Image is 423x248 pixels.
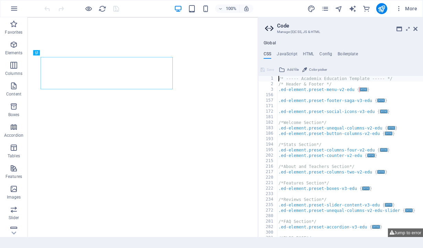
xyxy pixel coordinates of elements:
div: 186 [258,131,278,136]
div: 182 [258,120,278,125]
p: Tables [8,153,20,159]
span: ... [385,203,392,207]
div: 183 [258,125,278,131]
h4: HTML [303,52,314,59]
div: 3 [258,87,278,92]
p: Content [6,91,21,97]
h6: 100% [225,4,236,13]
div: 300 [258,230,278,235]
i: Design (Ctrl+Alt+Y) [307,5,315,13]
span: ... [372,225,380,229]
i: Reload page [98,5,106,13]
i: On resize automatically adjust zoom level to fit chosen device. [243,5,250,12]
span: Color picker [309,66,327,74]
h3: Manage (S)CSS, JS & HTML [277,29,404,35]
div: 282 [258,224,278,230]
div: 216 [258,164,278,169]
div: 222 [258,186,278,191]
span: ... [405,208,413,212]
h4: Boilerplate [338,52,358,59]
button: reload [98,4,106,13]
span: ... [367,154,375,157]
button: design [307,4,316,13]
i: Publish [378,5,385,13]
span: ... [380,110,388,113]
div: 217 [258,169,278,175]
h4: Global [264,41,276,46]
div: 235 [258,202,278,208]
div: 233 [258,191,278,197]
h4: CSS [264,52,271,59]
span: Add file [287,66,299,74]
div: 280 [258,213,278,219]
div: 301 [258,235,278,241]
button: 100% [215,4,240,13]
h2: Code [277,23,417,29]
button: Add file [278,66,300,74]
button: publish [376,3,387,14]
h4: Config [319,52,332,59]
div: 157 [258,98,278,103]
div: 181 [258,114,278,120]
div: 272 [258,208,278,213]
div: 202 [258,153,278,158]
span: ... [377,99,385,102]
p: Features [6,174,22,179]
button: Color picker [301,66,328,74]
button: Jump to error [388,228,423,237]
p: Boxes [8,112,20,117]
p: Elements [5,50,23,56]
span: More [395,5,417,12]
h4: JavaScript [277,52,297,59]
i: Navigator [335,5,343,13]
button: text_generator [349,4,357,13]
span: ... [377,170,385,174]
div: 215 [258,158,278,164]
div: 195 [258,147,278,153]
button: navigator [335,4,343,13]
i: Commerce [362,5,370,13]
span: ... [362,187,370,190]
i: AI Writer [349,5,357,13]
div: 281 [258,219,278,224]
div: 221 [258,180,278,186]
button: More [393,3,420,14]
span: ... [380,148,388,152]
div: 193 [258,136,278,142]
div: 156 [258,92,278,98]
i: Pages (Ctrl+Alt+S) [321,5,329,13]
div: 194 [258,142,278,147]
span: ... [388,126,395,130]
p: Images [7,194,21,200]
p: Slider [9,215,19,221]
button: pages [321,4,329,13]
p: Favorites [5,30,22,35]
span: ... [385,132,392,135]
div: 1 [258,76,278,81]
div: 172 [258,109,278,114]
div: 2 [258,81,278,87]
div: 171 [258,103,278,109]
span: ... [360,88,367,91]
button: Click here to leave preview mode and continue editing [84,4,93,13]
div: 234 [258,197,278,202]
button: commerce [362,4,371,13]
p: Columns [5,71,22,76]
div: 220 [258,175,278,180]
p: Accordion [4,133,23,138]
